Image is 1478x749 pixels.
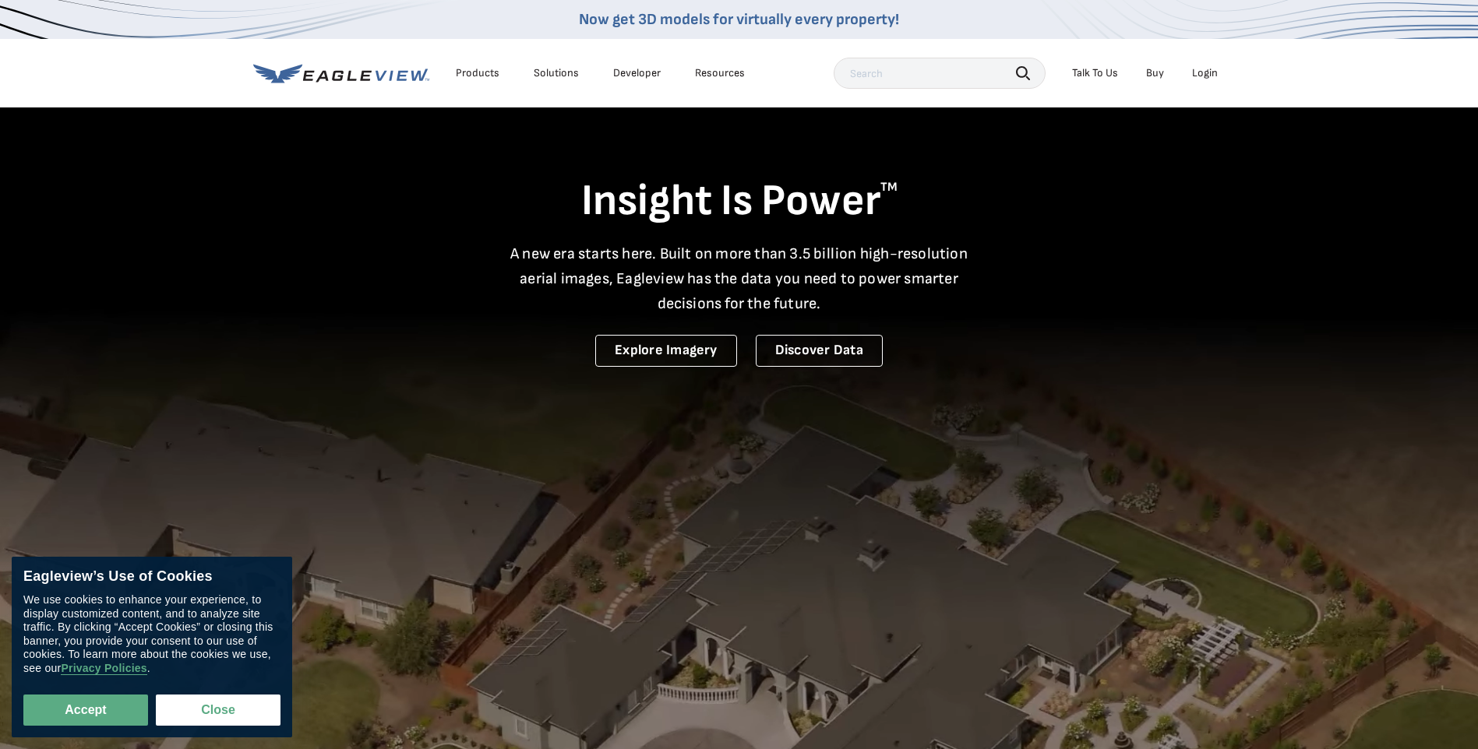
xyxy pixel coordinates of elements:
[834,58,1046,89] input: Search
[1192,66,1218,80] div: Login
[456,66,499,80] div: Products
[156,694,280,726] button: Close
[501,241,978,316] p: A new era starts here. Built on more than 3.5 billion high-resolution aerial images, Eagleview ha...
[23,568,280,585] div: Eagleview’s Use of Cookies
[595,335,737,367] a: Explore Imagery
[613,66,661,80] a: Developer
[880,180,898,195] sup: TM
[61,662,146,675] a: Privacy Policies
[756,335,883,367] a: Discover Data
[534,66,579,80] div: Solutions
[23,694,148,726] button: Accept
[253,174,1226,229] h1: Insight Is Power
[23,593,280,675] div: We use cookies to enhance your experience, to display customized content, and to analyze site tra...
[1072,66,1118,80] div: Talk To Us
[695,66,745,80] div: Resources
[1146,66,1164,80] a: Buy
[579,10,899,29] a: Now get 3D models for virtually every property!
